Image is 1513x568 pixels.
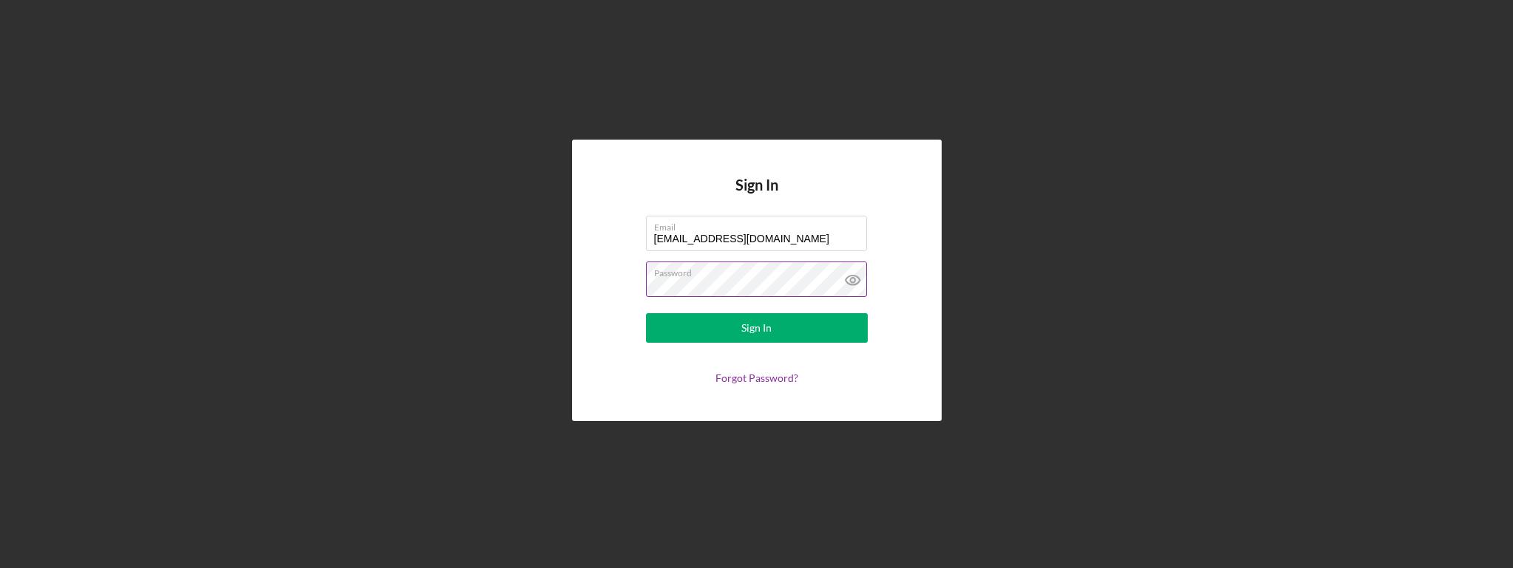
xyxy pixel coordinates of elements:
h4: Sign In [735,177,778,216]
div: Sign In [741,313,772,343]
label: Password [654,262,867,278]
button: Sign In [646,313,868,343]
label: Email [654,216,867,233]
a: Forgot Password? [715,372,798,384]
